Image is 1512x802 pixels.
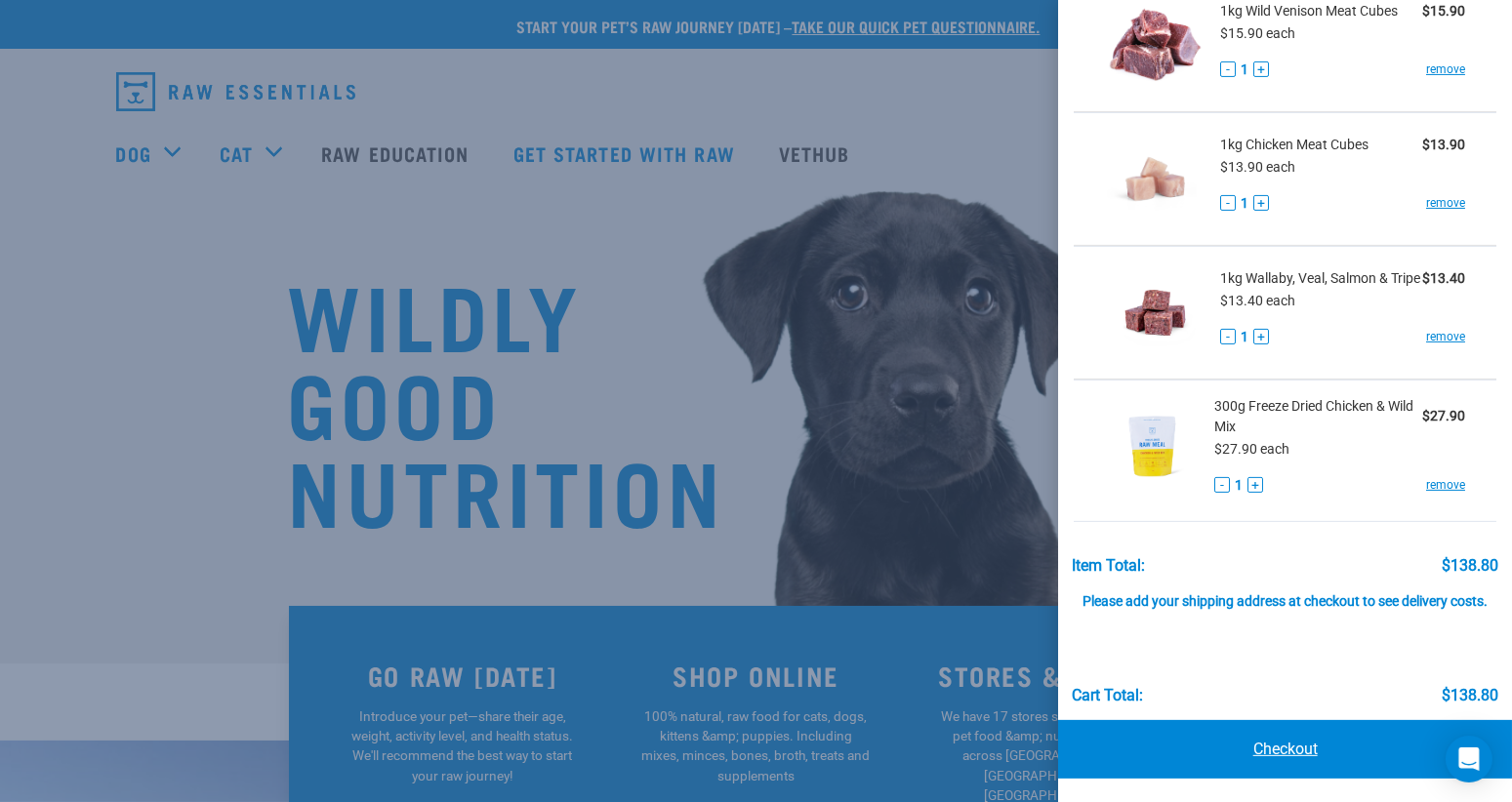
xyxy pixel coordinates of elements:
[1220,268,1420,289] span: 1kg Wallaby, Veal, Salmon & Tripe
[1072,557,1145,575] div: Item Total:
[1214,477,1230,493] button: -
[1105,396,1200,497] img: Freeze Dried Chicken & Wild Mix
[1426,328,1465,345] a: remove
[1426,476,1465,494] a: remove
[1220,61,1236,77] button: -
[1442,687,1498,704] div: $138.80
[1214,396,1422,437] span: 300g Freeze Dried Chicken & Wild Mix
[1247,477,1263,493] button: +
[1072,687,1143,704] div: Cart total:
[1422,137,1465,152] strong: $13.90
[1442,557,1498,575] div: $138.80
[1422,3,1465,19] strong: $15.90
[1105,129,1206,229] img: Chicken Meat Cubes
[1220,195,1236,211] button: -
[1220,1,1398,21] span: 1kg Wild Venison Meat Cubes
[1253,195,1269,211] button: +
[1220,293,1295,308] span: $13.40 each
[1426,60,1465,78] a: remove
[1220,329,1236,344] button: -
[1235,475,1243,496] span: 1
[1253,329,1269,344] button: +
[1241,193,1248,214] span: 1
[1105,262,1206,363] img: Wallaby, Veal, Salmon & Tripe
[1058,720,1512,779] a: Checkout
[1426,194,1465,212] a: remove
[1220,135,1369,155] span: 1kg Chicken Meat Cubes
[1422,270,1465,286] strong: $13.40
[1241,327,1248,347] span: 1
[1446,736,1492,782] div: Open Intercom Messenger
[1241,60,1248,80] span: 1
[1214,441,1289,457] span: $27.90 each
[1422,408,1465,423] strong: $27.90
[1220,25,1295,41] span: $15.90 each
[1253,61,1269,77] button: +
[1220,159,1295,175] span: $13.90 each
[1072,575,1499,610] div: Please add your shipping address at checkout to see delivery costs.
